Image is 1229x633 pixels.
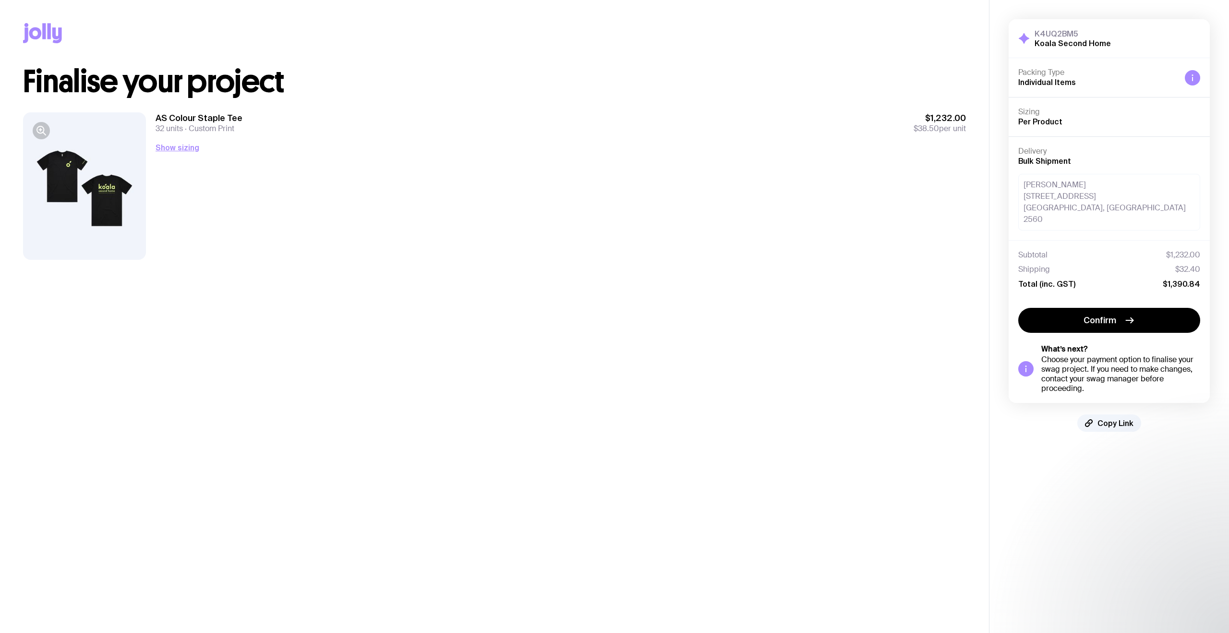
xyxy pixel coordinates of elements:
span: $1,390.84 [1163,279,1200,289]
h4: Packing Type [1018,68,1177,77]
span: $1,232.00 [1166,250,1200,260]
div: Choose your payment option to finalise your swag project. If you need to make changes, contact yo... [1041,355,1200,393]
span: $1,232.00 [914,112,966,124]
span: per unit [914,124,966,134]
span: Confirm [1084,315,1116,326]
span: Bulk Shipment [1018,157,1071,165]
h5: What’s next? [1041,344,1200,354]
span: Copy Link [1097,418,1133,428]
h1: Finalise your project [23,66,966,97]
h2: Koala Second Home [1035,38,1111,48]
span: 32 units [156,123,183,134]
button: Confirm [1018,308,1200,333]
div: [PERSON_NAME] [STREET_ADDRESS] [GEOGRAPHIC_DATA], [GEOGRAPHIC_DATA] 2560 [1018,174,1200,231]
h3: AS Colour Staple Tee [156,112,242,124]
button: Copy Link [1077,414,1141,432]
span: Subtotal [1018,250,1048,260]
span: $38.50 [914,123,939,134]
span: Custom Print [183,123,234,134]
iframe: Intercom live chat [1196,600,1219,623]
span: $32.40 [1175,265,1200,274]
h3: K4UQ2BM5 [1035,29,1111,38]
span: Per Product [1018,117,1062,126]
h4: Sizing [1018,107,1200,117]
h4: Delivery [1018,146,1200,156]
button: Show sizing [156,142,199,153]
span: Total (inc. GST) [1018,279,1075,289]
span: Individual Items [1018,78,1076,86]
span: Shipping [1018,265,1050,274]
